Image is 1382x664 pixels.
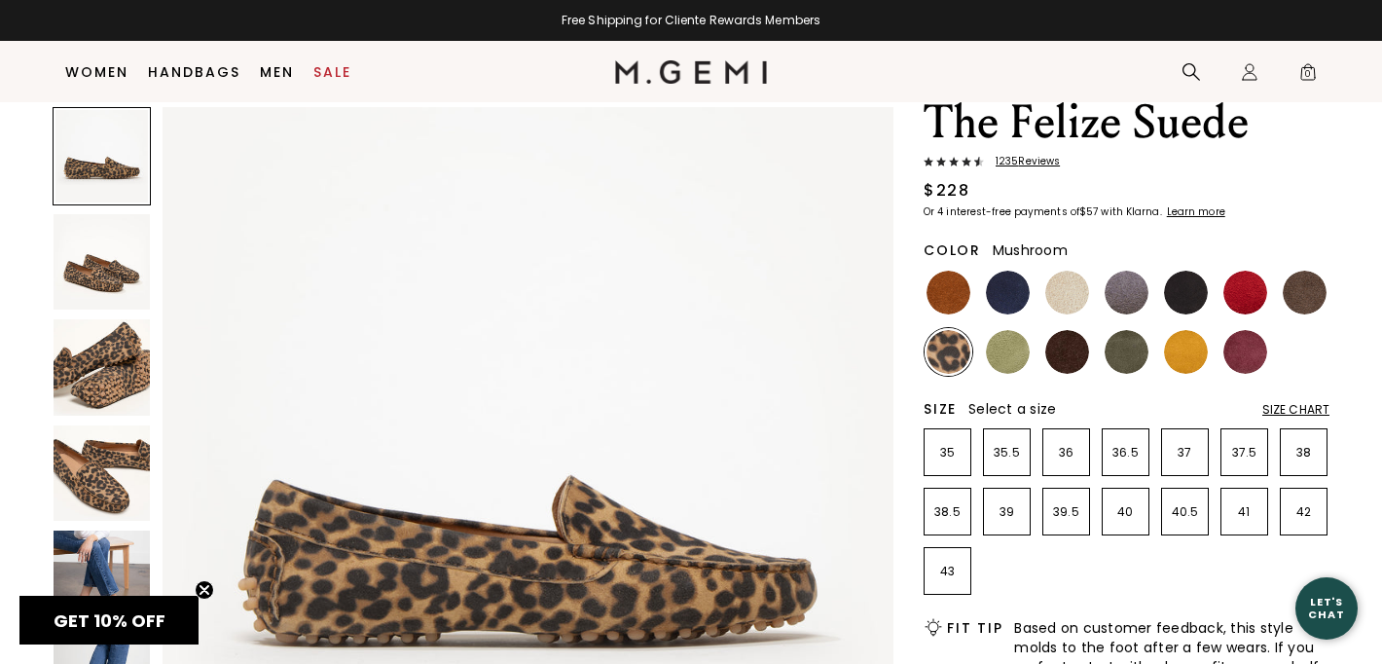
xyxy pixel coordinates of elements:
[1223,330,1267,374] img: Burgundy
[1164,271,1208,314] img: Black
[1045,271,1089,314] img: Latte
[1043,445,1089,461] p: 36
[924,95,1329,150] h1: The Felize Suede
[1281,445,1327,461] p: 38
[1262,402,1329,418] div: Size Chart
[54,425,150,522] img: The Felize Suede
[1295,596,1358,620] div: Let's Chat
[1045,330,1089,374] img: Chocolate
[195,580,214,600] button: Close teaser
[1298,66,1318,86] span: 0
[1105,330,1148,374] img: Olive
[65,64,128,80] a: Women
[1103,504,1148,520] p: 40
[1281,504,1327,520] p: 42
[1079,204,1098,219] klarna-placement-style-amount: $57
[1221,504,1267,520] p: 41
[925,445,970,461] p: 35
[927,271,970,314] img: Saddle
[924,401,957,417] h2: Size
[1162,445,1208,461] p: 37
[924,156,1329,171] a: 1235Reviews
[925,564,970,579] p: 43
[54,214,150,311] img: The Felize Suede
[1283,271,1327,314] img: Mushroom
[924,204,1079,219] klarna-placement-style-body: Or 4 interest-free payments of
[54,319,150,416] img: The Felize Suede
[984,445,1030,461] p: 35.5
[54,609,165,633] span: GET 10% OFF
[615,60,768,84] img: M.Gemi
[968,399,1056,419] span: Select a size
[260,64,294,80] a: Men
[1164,330,1208,374] img: Sunflower
[313,64,351,80] a: Sale
[993,240,1068,260] span: Mushroom
[19,596,199,645] div: GET 10% OFFClose teaser
[1167,204,1225,219] klarna-placement-style-cta: Learn more
[947,620,1002,636] h2: Fit Tip
[1223,271,1267,314] img: Sunset Red
[1165,206,1225,218] a: Learn more
[986,271,1030,314] img: Midnight Blue
[984,156,1060,167] span: 1235 Review s
[1103,445,1148,461] p: 36.5
[1105,271,1148,314] img: Gray
[1101,204,1164,219] klarna-placement-style-body: with Klarna
[1043,504,1089,520] p: 39.5
[984,504,1030,520] p: 39
[986,330,1030,374] img: Pistachio
[148,64,240,80] a: Handbags
[924,179,969,203] div: $228
[1162,504,1208,520] p: 40.5
[1221,445,1267,461] p: 37.5
[925,504,970,520] p: 38.5
[54,531,150,627] img: The Felize Suede
[924,242,981,258] h2: Color
[927,330,970,374] img: Leopard Print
